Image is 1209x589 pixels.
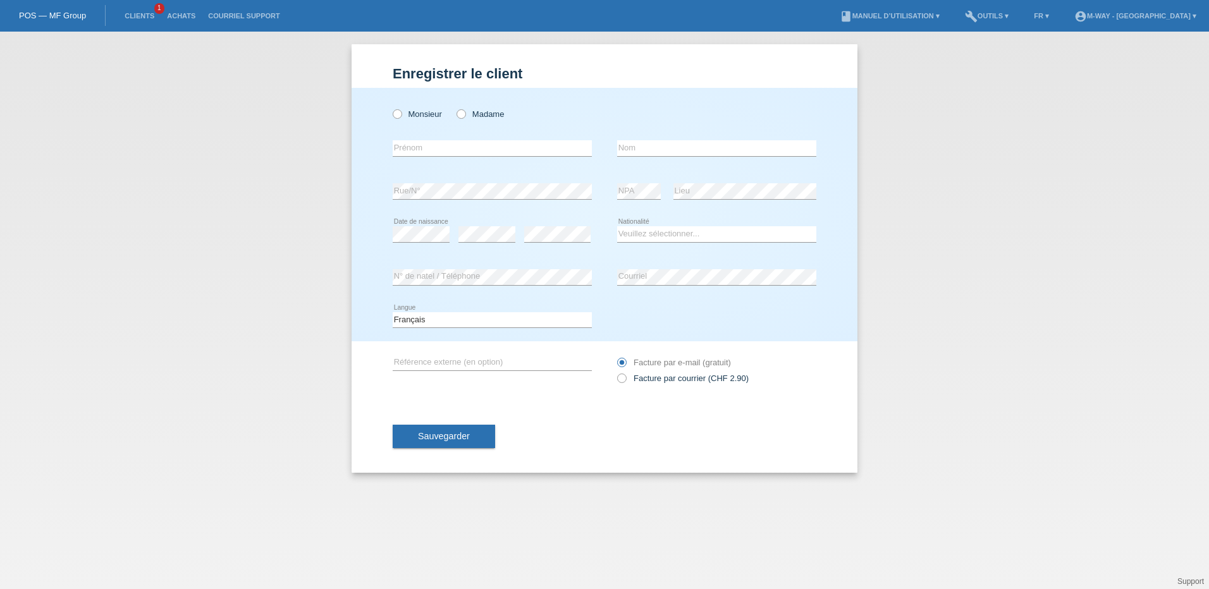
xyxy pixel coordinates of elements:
[840,10,852,23] i: book
[1068,12,1203,20] a: account_circlem-way - [GEOGRAPHIC_DATA] ▾
[457,109,504,119] label: Madame
[393,66,816,82] h1: Enregistrer le client
[1177,577,1204,586] a: Support
[418,431,470,441] span: Sauvegarder
[833,12,946,20] a: bookManuel d’utilisation ▾
[617,358,625,373] input: Facture par e-mail (gratuit)
[965,10,978,23] i: build
[617,358,731,367] label: Facture par e-mail (gratuit)
[202,12,286,20] a: Courriel Support
[393,109,401,118] input: Monsieur
[617,373,625,389] input: Facture par courrier (CHF 2.90)
[1074,10,1087,23] i: account_circle
[161,12,202,20] a: Achats
[118,12,161,20] a: Clients
[457,109,465,118] input: Madame
[959,12,1015,20] a: buildOutils ▾
[617,373,749,383] label: Facture par courrier (CHF 2.90)
[154,3,164,14] span: 1
[19,11,86,20] a: POS — MF Group
[393,109,442,119] label: Monsieur
[1028,12,1055,20] a: FR ▾
[393,425,495,449] button: Sauvegarder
